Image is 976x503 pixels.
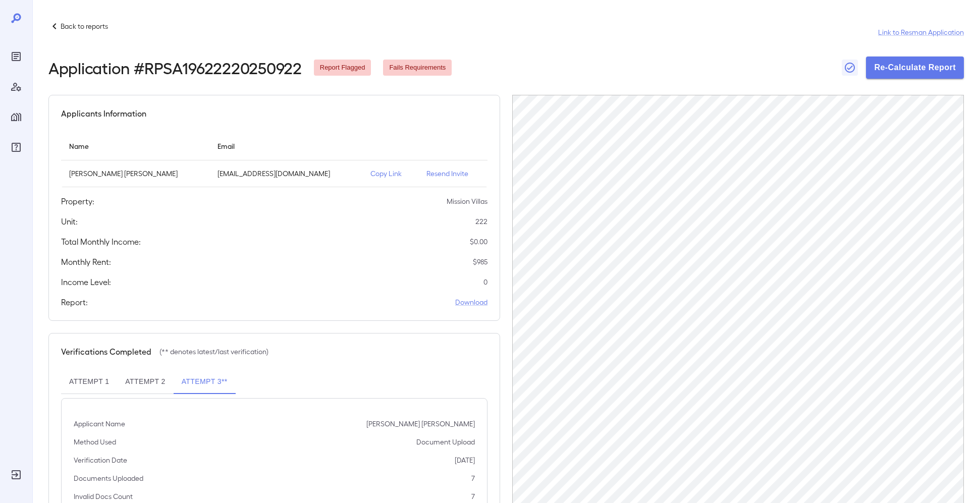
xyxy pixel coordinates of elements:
h5: Verifications Completed [61,346,151,358]
button: Attempt 3** [174,370,236,394]
button: Re-Calculate Report [866,57,964,79]
p: 7 [471,491,475,501]
p: Copy Link [370,169,411,179]
p: Back to reports [61,21,108,31]
p: Resend Invite [426,169,479,179]
p: (** denotes latest/last verification) [159,347,268,357]
p: [DATE] [455,455,475,465]
a: Download [455,297,487,307]
p: [EMAIL_ADDRESS][DOMAIN_NAME] [218,169,354,179]
h5: Report: [61,296,88,308]
p: [PERSON_NAME] [PERSON_NAME] [366,419,475,429]
p: $ 0.00 [470,237,487,247]
p: Invalid Docs Count [74,491,133,501]
a: Link to Resman Application [878,27,964,37]
button: Close Report [842,60,858,76]
h2: Application # RPSA19622220250922 [48,59,302,77]
h5: Monthly Rent: [61,256,111,268]
span: Fails Requirements [383,63,452,73]
button: Attempt 1 [61,370,117,394]
span: Report Flagged [314,63,371,73]
div: Manage Users [8,79,24,95]
h5: Property: [61,195,94,207]
p: Mission Villas [447,196,487,206]
p: 222 [475,216,487,227]
p: Applicant Name [74,419,125,429]
table: simple table [61,132,487,187]
h5: Income Level: [61,276,111,288]
p: $ 985 [473,257,487,267]
th: Name [61,132,209,160]
p: Documents Uploaded [74,473,143,483]
h5: Unit: [61,215,78,228]
button: Attempt 2 [117,370,173,394]
div: Log Out [8,467,24,483]
p: Verification Date [74,455,127,465]
div: FAQ [8,139,24,155]
h5: Applicants Information [61,107,146,120]
p: 0 [483,277,487,287]
p: Method Used [74,437,116,447]
p: 7 [471,473,475,483]
div: Reports [8,48,24,65]
th: Email [209,132,362,160]
p: Document Upload [416,437,475,447]
div: Manage Properties [8,109,24,125]
p: [PERSON_NAME] [PERSON_NAME] [69,169,201,179]
h5: Total Monthly Income: [61,236,141,248]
